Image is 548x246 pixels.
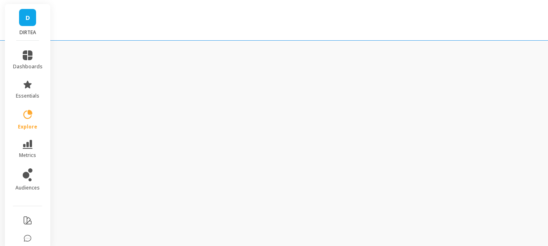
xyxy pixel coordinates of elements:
[15,185,40,191] span: audiences
[19,152,36,159] span: metrics
[13,63,43,70] span: dashboards
[13,29,43,36] p: DIRTEA
[18,124,37,130] span: explore
[16,93,39,99] span: essentials
[26,13,30,22] span: D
